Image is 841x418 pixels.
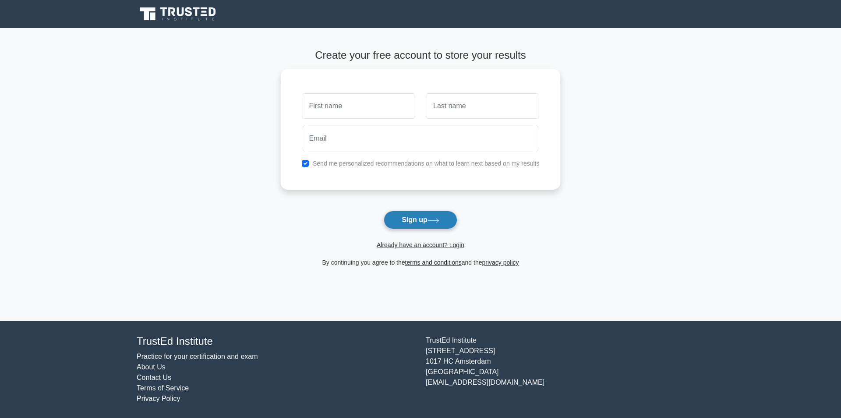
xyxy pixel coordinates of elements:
a: Contact Us [137,374,171,381]
a: Already have an account? Login [377,241,464,248]
input: Email [302,126,540,151]
input: Last name [426,93,539,119]
a: About Us [137,363,166,371]
a: Terms of Service [137,384,189,392]
label: Send me personalized recommendations on what to learn next based on my results [313,160,540,167]
a: terms and conditions [405,259,462,266]
a: Privacy Policy [137,395,180,402]
input: First name [302,93,415,119]
h4: TrustEd Institute [137,335,415,348]
a: Practice for your certification and exam [137,353,258,360]
a: privacy policy [482,259,519,266]
div: By continuing you agree to the and the [276,257,566,268]
button: Sign up [384,211,457,229]
h4: Create your free account to store your results [281,49,561,62]
div: TrustEd Institute [STREET_ADDRESS] 1017 HC Amsterdam [GEOGRAPHIC_DATA] [EMAIL_ADDRESS][DOMAIN_NAME] [420,335,710,404]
